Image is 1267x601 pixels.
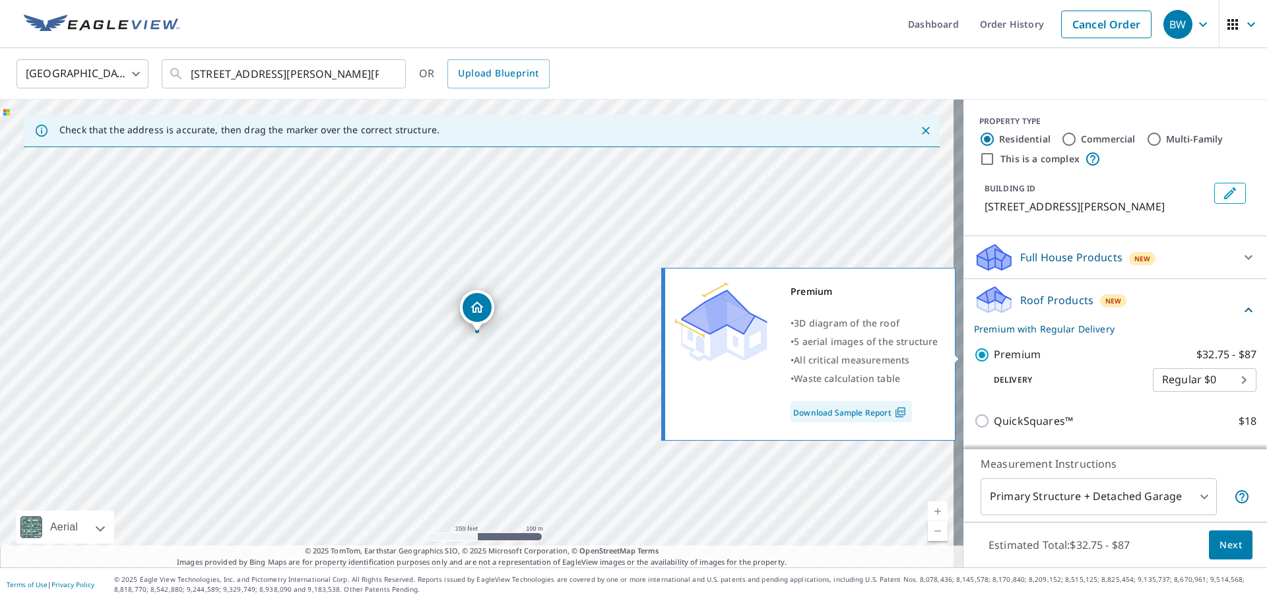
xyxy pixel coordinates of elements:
[981,478,1217,515] div: Primary Structure + Detached Garage
[460,290,494,331] div: Dropped pin, building 1, Residential property, 429 Simms Dr Saraland, AL 36571
[7,581,94,588] p: |
[791,282,938,301] div: Premium
[1153,362,1256,398] div: Regular $0
[974,322,1241,336] p: Premium with Regular Delivery
[1219,537,1242,554] span: Next
[1061,11,1152,38] a: Cancel Order
[1234,489,1250,505] span: Your report will include the primary structure and a detached garage if one exists.
[16,511,114,544] div: Aerial
[305,546,659,557] span: © 2025 TomTom, Earthstar Geographics SIO, © 2025 Microsoft Corporation, ©
[675,282,767,362] img: Premium
[999,133,1051,146] label: Residential
[1163,10,1192,39] div: BW
[51,580,94,589] a: Privacy Policy
[794,354,909,366] span: All critical measurements
[928,501,948,521] a: Current Level 17, Zoom In
[637,546,659,555] a: Terms
[1134,253,1151,264] span: New
[1081,133,1136,146] label: Commercial
[191,55,379,92] input: Search by address or latitude-longitude
[447,59,549,88] a: Upload Blueprint
[985,183,1035,194] p: BUILDING ID
[59,124,439,136] p: Check that the address is accurate, then drag the marker over the correct structure.
[7,580,48,589] a: Terms of Use
[974,241,1256,273] div: Full House ProductsNew
[985,199,1209,214] p: [STREET_ADDRESS][PERSON_NAME]
[1214,183,1246,204] button: Edit building 1
[791,314,938,332] div: •
[979,115,1251,127] div: PROPERTY TYPE
[981,456,1250,472] p: Measurement Instructions
[1000,152,1080,166] label: This is a complex
[892,406,909,418] img: Pdf Icon
[419,59,550,88] div: OR
[1020,292,1093,308] p: Roof Products
[1166,133,1223,146] label: Multi-Family
[458,65,538,82] span: Upload Blueprint
[1209,530,1252,560] button: Next
[974,374,1153,386] p: Delivery
[791,401,912,422] a: Download Sample Report
[579,546,635,555] a: OpenStreetMap
[794,317,899,329] span: 3D diagram of the roof
[978,530,1140,559] p: Estimated Total: $32.75 - $87
[1020,249,1122,265] p: Full House Products
[16,55,148,92] div: [GEOGRAPHIC_DATA]
[46,511,82,544] div: Aerial
[794,335,938,348] span: 5 aerial images of the structure
[791,351,938,369] div: •
[994,413,1073,429] p: QuickSquares™
[1105,296,1122,306] span: New
[1196,346,1256,363] p: $32.75 - $87
[994,346,1041,363] p: Premium
[974,284,1256,336] div: Roof ProductsNewPremium with Regular Delivery
[114,575,1260,594] p: © 2025 Eagle View Technologies, Inc. and Pictometry International Corp. All Rights Reserved. Repo...
[791,369,938,388] div: •
[791,332,938,351] div: •
[928,521,948,541] a: Current Level 17, Zoom Out
[917,122,934,139] button: Close
[794,372,900,385] span: Waste calculation table
[1239,413,1256,429] p: $18
[24,15,179,34] img: EV Logo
